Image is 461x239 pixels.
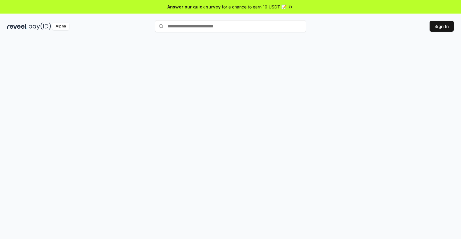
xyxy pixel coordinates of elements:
[7,23,27,30] img: reveel_dark
[52,23,69,30] div: Alpha
[167,4,221,10] span: Answer our quick survey
[222,4,286,10] span: for a chance to earn 10 USDT 📝
[430,21,454,32] button: Sign In
[29,23,51,30] img: pay_id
